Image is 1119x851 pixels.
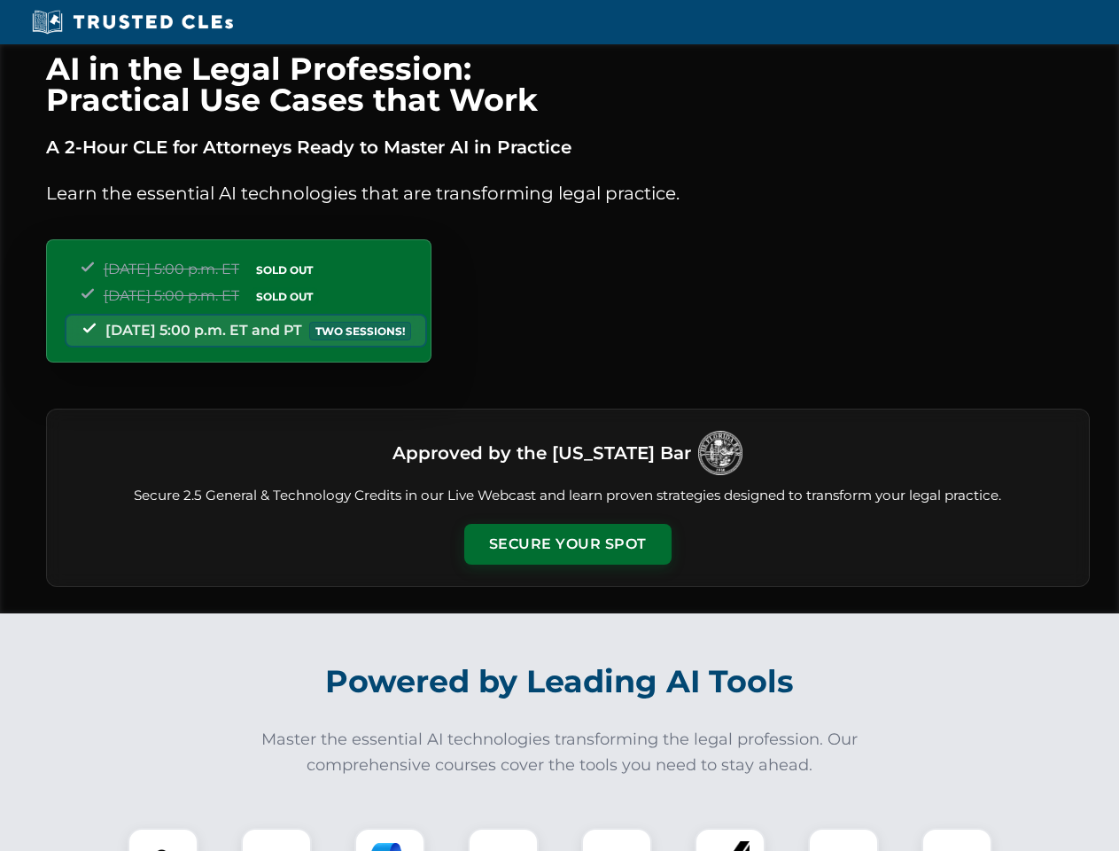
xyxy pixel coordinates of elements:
p: Learn the essential AI technologies that are transforming legal practice. [46,179,1090,207]
span: [DATE] 5:00 p.m. ET [104,287,239,304]
button: Secure Your Spot [464,524,672,565]
p: Secure 2.5 General & Technology Credits in our Live Webcast and learn proven strategies designed ... [68,486,1068,506]
p: A 2-Hour CLE for Attorneys Ready to Master AI in Practice [46,133,1090,161]
span: [DATE] 5:00 p.m. ET [104,261,239,277]
img: Trusted CLEs [27,9,238,35]
h3: Approved by the [US_STATE] Bar [392,437,691,469]
span: SOLD OUT [250,287,319,306]
span: SOLD OUT [250,261,319,279]
h1: AI in the Legal Profession: Practical Use Cases that Work [46,53,1090,115]
p: Master the essential AI technologies transforming the legal profession. Our comprehensive courses... [250,727,870,778]
h2: Powered by Leading AI Tools [69,651,1051,713]
img: Logo [698,431,742,475]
